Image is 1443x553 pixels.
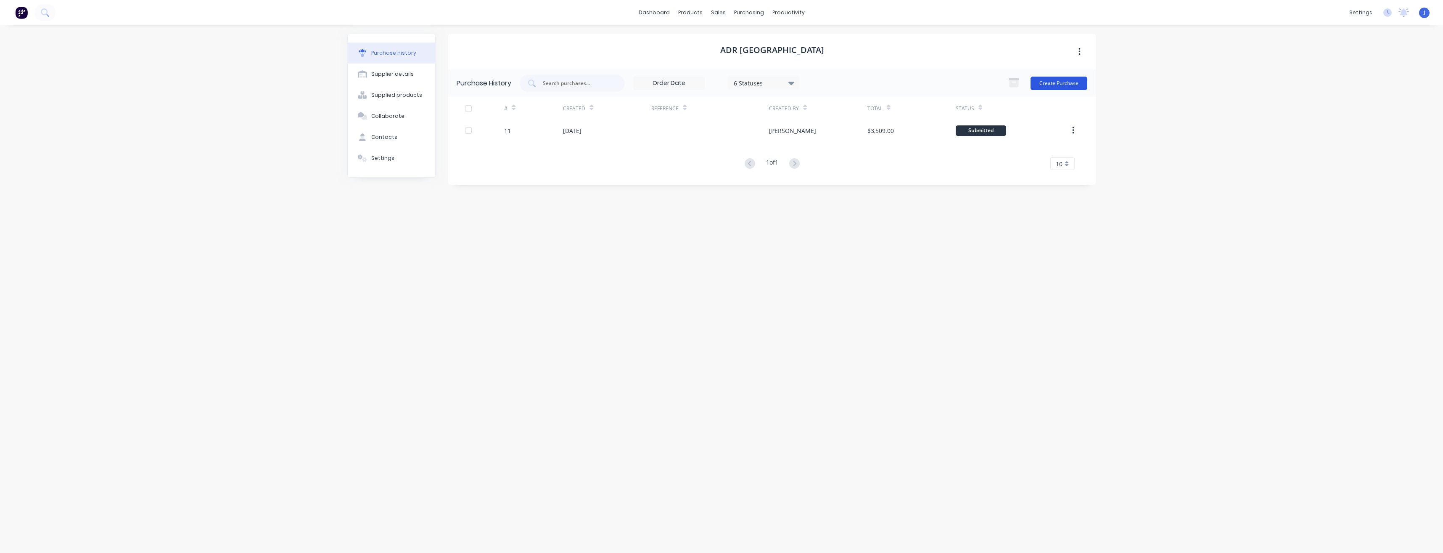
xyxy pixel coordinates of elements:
div: Total [867,105,883,112]
button: Create Purchase [1031,77,1087,90]
button: Collaborate [348,106,435,127]
div: products [674,6,707,19]
img: Factory [15,6,28,19]
div: sales [707,6,730,19]
div: 1 of 1 [766,158,778,170]
div: Collaborate [371,112,404,120]
div: # [504,105,507,112]
button: Purchase history [348,43,435,64]
div: settings [1345,6,1377,19]
div: 11 [504,126,511,135]
input: Order Date [634,77,704,90]
div: Reference [651,105,679,112]
div: Created By [769,105,799,112]
div: [DATE] [563,126,581,135]
div: [PERSON_NAME] [769,126,816,135]
div: productivity [768,6,809,19]
div: Supplier details [371,70,414,78]
div: Contacts [371,133,397,141]
div: Purchase history [371,49,416,57]
div: $3,509.00 [867,126,894,135]
div: Settings [371,154,394,162]
div: Created [563,105,585,112]
div: Status [956,105,974,112]
button: Supplied products [348,85,435,106]
h1: ADR [GEOGRAPHIC_DATA] [720,45,824,55]
span: 10 [1056,160,1062,168]
button: Supplier details [348,64,435,85]
span: J [1424,9,1425,16]
div: purchasing [730,6,768,19]
input: Search purchases... [542,79,612,88]
button: Settings [348,148,435,169]
div: Purchase History [457,78,511,88]
a: dashboard [634,6,674,19]
button: Contacts [348,127,435,148]
div: 6 Statuses [734,78,794,87]
div: Submitted [956,125,1006,136]
div: Supplied products [371,91,422,99]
